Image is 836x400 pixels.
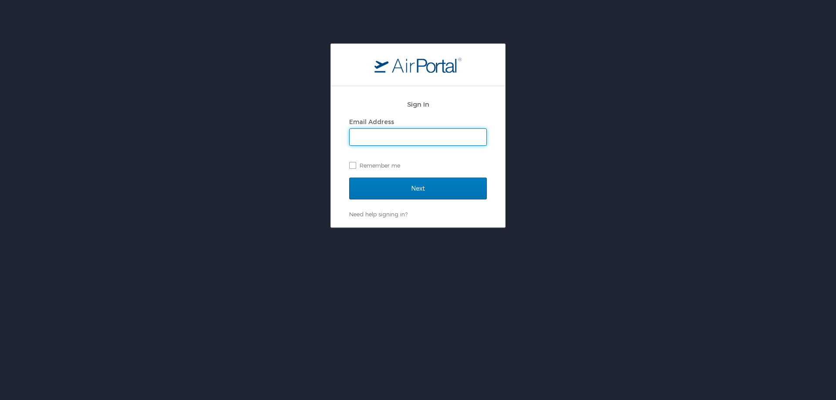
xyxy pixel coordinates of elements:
label: Remember me [349,159,487,172]
input: Next [349,178,487,199]
a: Need help signing in? [349,211,408,218]
h2: Sign In [349,99,487,109]
label: Email Address [349,118,394,125]
img: logo [374,57,462,73]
